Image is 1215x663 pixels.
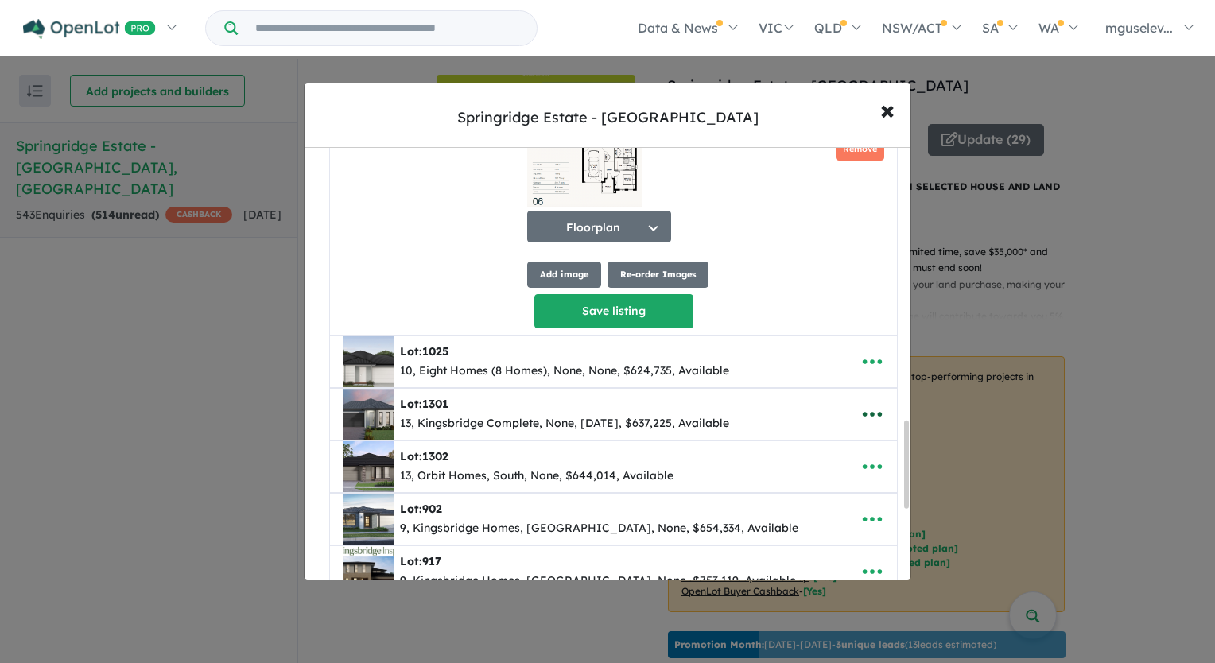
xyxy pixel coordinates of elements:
[422,344,448,359] span: 1025
[400,519,798,538] div: 9, Kingsbridge Homes, [GEOGRAPHIC_DATA], None, $654,334, Available
[400,414,729,433] div: 13, Kingsbridge Complete, None, [DATE], $637,225, Available
[527,211,671,242] button: Floorplan
[836,138,884,161] button: Remove
[422,554,441,568] span: 917
[880,92,895,126] span: ×
[343,441,394,492] img: Springridge%20Estate%20-%20Wallan%20-%20Lot%201302___1753246473.png
[400,362,729,381] div: 10, Eight Homes (8 Homes), None, None, $624,735, Available
[422,449,448,463] span: 1302
[241,11,534,45] input: Try estate name, suburb, builder or developer
[607,262,708,288] button: Re-order Images
[400,449,448,463] b: Lot:
[400,502,442,516] b: Lot:
[400,344,448,359] b: Lot:
[422,397,448,411] span: 1301
[422,502,442,516] span: 902
[527,262,601,288] button: Add image
[400,397,448,411] b: Lot:
[343,546,394,597] img: Springridge%20Estate%20-%20Wallan%20-%20Lot%20917___1756185315.png
[534,294,693,328] button: Save listing
[400,554,441,568] b: Lot:
[400,572,796,591] div: 9, Kingsbridge Homes, [GEOGRAPHIC_DATA], None, $753,119, Available
[457,107,759,128] div: Springridge Estate - [GEOGRAPHIC_DATA]
[400,467,673,486] div: 13, Orbit Homes, South, None, $644,014, Available
[343,336,394,387] img: Springridge%20Estate%20-%20Wallan%20-%20Lot%201025___1753249336.png
[343,494,394,545] img: Springridge%20Estate%20-%20Wallan%20-%20Lot%20902___1752989636.png
[1105,20,1173,36] span: mguselev...
[343,389,394,440] img: Springridge%20Estate%20-%20Wallan%20-%20Lot%201301___1751515572.png
[23,19,156,39] img: Openlot PRO Logo White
